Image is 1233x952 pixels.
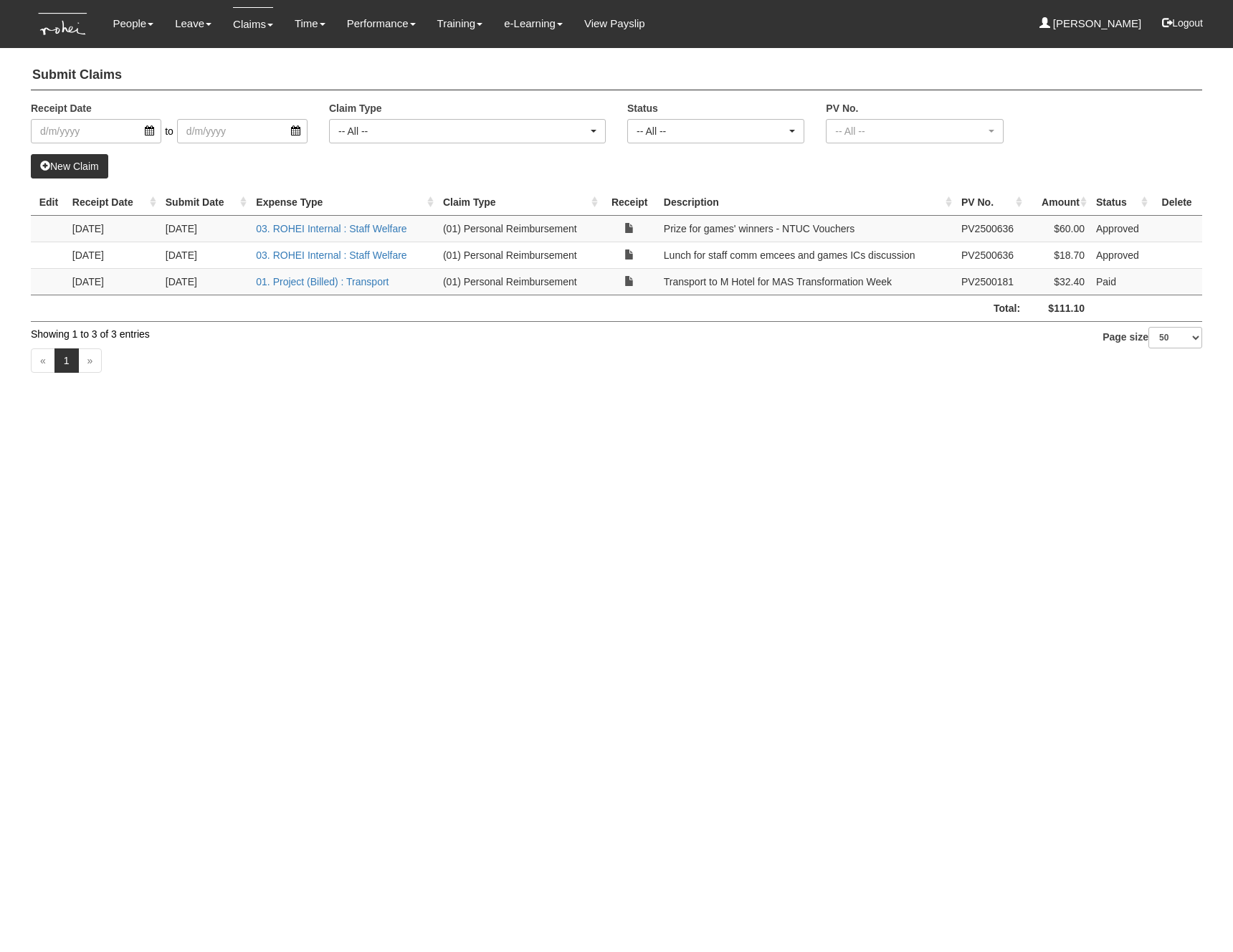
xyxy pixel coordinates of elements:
a: [PERSON_NAME] [1039,7,1142,40]
label: Claim Type [329,101,382,115]
td: [DATE] [67,242,160,268]
td: PV2500636 [956,242,1026,268]
label: Status [627,101,658,115]
div: -- All -- [835,124,985,138]
a: View Payslip [584,7,645,40]
div: -- All -- [338,124,588,138]
td: $32.40 [1026,268,1090,295]
a: Training [437,7,483,40]
a: e-Learning [504,7,563,40]
td: [DATE] [67,268,160,295]
button: -- All -- [826,119,1003,143]
a: Leave [175,7,211,40]
input: d/m/yyyy [177,119,308,143]
th: Submit Date : activate to sort column ascending [160,189,251,216]
span: to [161,119,177,143]
a: Claims [233,7,273,41]
select: Page size [1148,327,1202,348]
a: 03. ROHEI Internal : Staff Welfare [256,223,406,234]
td: (01) Personal Reimbursement [437,242,601,268]
th: Receipt [601,189,658,216]
b: Total: [994,303,1020,314]
td: $60.00 [1026,215,1090,242]
a: New Claim [31,154,108,178]
th: PV No. : activate to sort column ascending [956,189,1026,216]
td: PV2500636 [956,215,1026,242]
th: Status : activate to sort column ascending [1090,189,1151,216]
th: Claim Type : activate to sort column ascending [437,189,601,216]
th: Amount : activate to sort column ascending [1026,189,1090,216]
a: « [31,348,55,373]
td: [DATE] [67,215,160,242]
th: Edit [31,189,67,216]
td: [DATE] [160,215,251,242]
td: Lunch for staff comm emcees and games ICs discussion [658,242,956,268]
td: (01) Personal Reimbursement [437,268,601,295]
button: -- All -- [329,119,606,143]
th: Delete [1151,189,1202,216]
td: [DATE] [160,242,251,268]
td: Transport to M Hotel for MAS Transformation Week [658,268,956,295]
th: Expense Type : activate to sort column ascending [250,189,437,216]
a: 01. Project (Billed) : Transport [256,276,389,287]
div: -- All -- [637,124,786,138]
a: Time [295,7,325,40]
a: 1 [54,348,79,373]
th: Description : activate to sort column ascending [658,189,956,216]
td: Approved [1090,215,1151,242]
td: PV2500181 [956,268,1026,295]
td: (01) Personal Reimbursement [437,215,601,242]
button: Logout [1152,6,1213,40]
th: Receipt Date : activate to sort column ascending [67,189,160,216]
a: » [78,348,103,373]
td: $18.70 [1026,242,1090,268]
a: 03. ROHEI Internal : Staff Welfare [256,249,406,261]
input: d/m/yyyy [31,119,161,143]
b: $111.10 [1048,303,1085,314]
td: Prize for games' winners - NTUC Vouchers [658,215,956,242]
a: People [113,7,153,40]
button: -- All -- [627,119,804,143]
label: Receipt Date [31,101,92,115]
label: Page size [1103,327,1202,348]
td: Approved [1090,242,1151,268]
label: PV No. [826,101,858,115]
td: [DATE] [160,268,251,295]
td: Paid [1090,268,1151,295]
h4: Submit Claims [31,61,1202,90]
a: Performance [347,7,416,40]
